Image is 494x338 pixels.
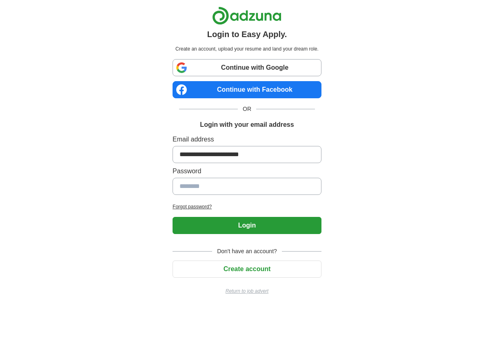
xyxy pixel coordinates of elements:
a: Create account [173,265,321,272]
p: Create an account, upload your resume and land your dream role. [174,45,320,53]
label: Email address [173,135,321,144]
button: Login [173,217,321,234]
h1: Login to Easy Apply. [207,28,287,40]
a: Continue with Facebook [173,81,321,98]
label: Password [173,166,321,176]
a: Return to job advert [173,287,321,295]
span: OR [238,105,256,113]
h1: Login with your email address [200,120,294,130]
button: Create account [173,261,321,278]
a: Forgot password? [173,203,321,210]
a: Continue with Google [173,59,321,76]
img: Adzuna logo [212,7,281,25]
span: Don't have an account? [212,247,282,256]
